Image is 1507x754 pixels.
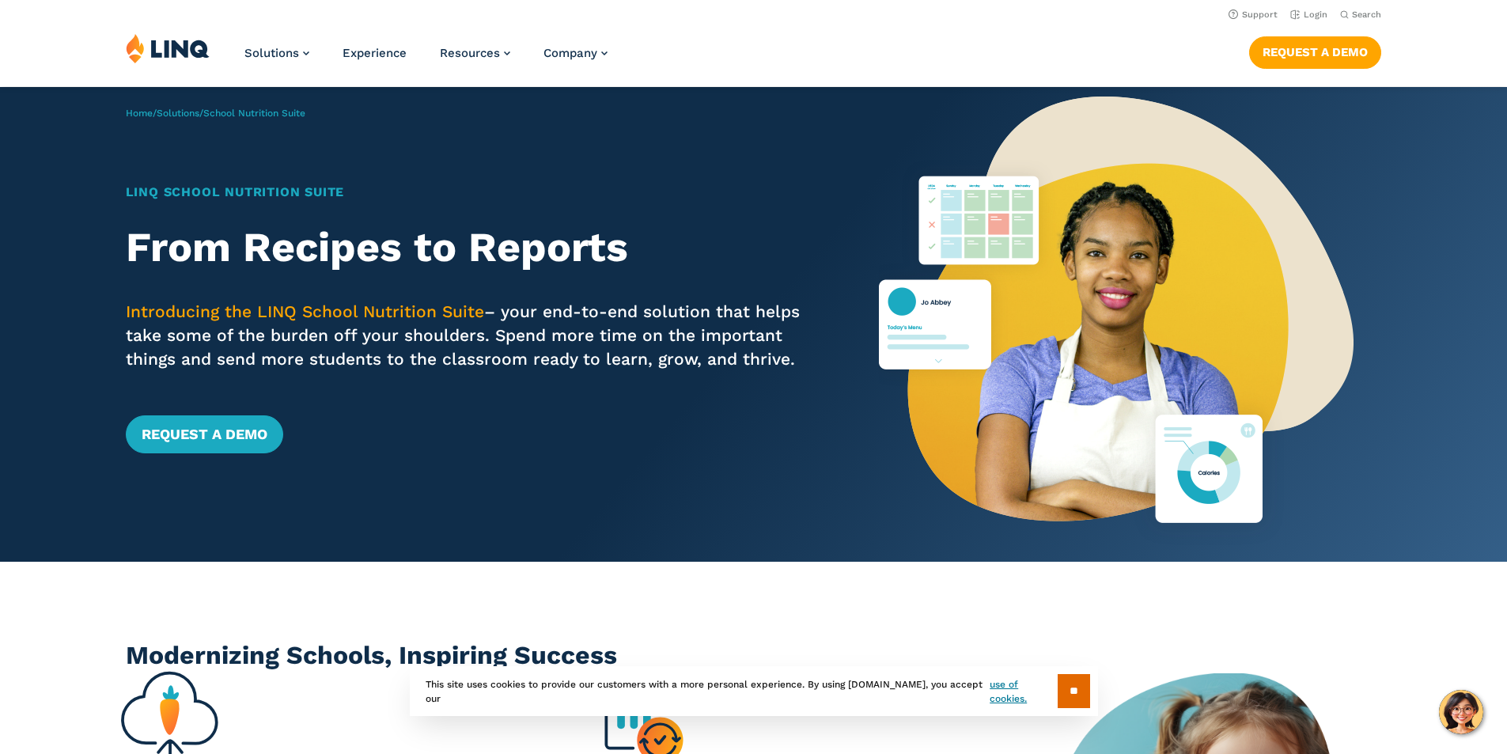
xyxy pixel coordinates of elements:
[244,33,608,85] nav: Primary Navigation
[244,46,309,60] a: Solutions
[1290,9,1327,20] a: Login
[126,300,818,371] p: – your end-to-end solution that helps take some of the burden off your shoulders. Spend more time...
[244,46,299,60] span: Solutions
[126,638,1381,673] h2: Modernizing Schools, Inspiring Success
[543,46,597,60] span: Company
[126,183,818,202] h1: LINQ School Nutrition Suite
[1439,690,1483,734] button: Hello, have a question? Let’s chat.
[126,224,818,271] h2: From Recipes to Reports
[1340,9,1381,21] button: Open Search Bar
[1249,33,1381,68] nav: Button Navigation
[410,666,1098,716] div: This site uses cookies to provide our customers with a more personal experience. By using [DOMAIN...
[440,46,510,60] a: Resources
[126,108,305,119] span: / /
[343,46,407,60] a: Experience
[440,46,500,60] span: Resources
[157,108,199,119] a: Solutions
[990,677,1057,706] a: use of cookies.
[126,108,153,119] a: Home
[126,33,210,63] img: LINQ | K‑12 Software
[1229,9,1278,20] a: Support
[203,108,305,119] span: School Nutrition Suite
[879,87,1354,562] img: Nutrition Suite Launch
[1249,36,1381,68] a: Request a Demo
[126,301,484,321] span: Introducing the LINQ School Nutrition Suite
[1352,9,1381,20] span: Search
[543,46,608,60] a: Company
[126,415,283,453] a: Request a Demo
